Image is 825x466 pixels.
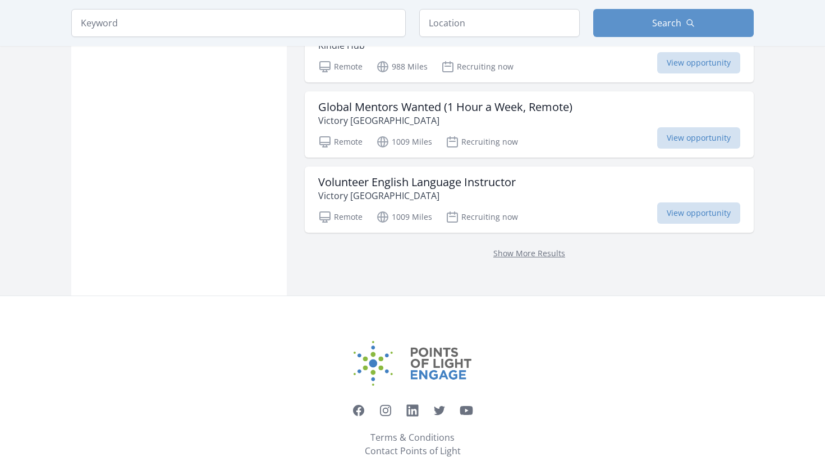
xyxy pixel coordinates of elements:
[318,114,572,127] p: Victory [GEOGRAPHIC_DATA]
[593,9,754,37] button: Search
[441,60,514,73] p: Recruiting now
[318,60,363,73] p: Remote
[657,202,740,224] span: View opportunity
[305,91,754,158] a: Global Mentors Wanted (1 Hour a Week, Remote) Victory [GEOGRAPHIC_DATA] Remote 1009 Miles Recruit...
[657,52,740,73] span: View opportunity
[446,135,518,149] p: Recruiting now
[376,60,428,73] p: 988 Miles
[71,9,406,37] input: Keyword
[446,210,518,224] p: Recruiting now
[419,9,580,37] input: Location
[305,16,754,82] a: Graphic Designer Kindle Hub Remote 988 Miles Recruiting now View opportunity
[652,16,681,30] span: Search
[365,444,461,458] a: Contact Points of Light
[376,210,432,224] p: 1009 Miles
[305,167,754,233] a: Volunteer English Language Instructor Victory [GEOGRAPHIC_DATA] Remote 1009 Miles Recruiting now ...
[318,135,363,149] p: Remote
[318,100,572,114] h3: Global Mentors Wanted (1 Hour a Week, Remote)
[657,127,740,149] span: View opportunity
[318,210,363,224] p: Remote
[370,431,455,444] a: Terms & Conditions
[493,248,565,259] a: Show More Results
[354,341,471,386] img: Points of Light Engage
[318,176,516,189] h3: Volunteer English Language Instructor
[318,189,516,202] p: Victory [GEOGRAPHIC_DATA]
[376,135,432,149] p: 1009 Miles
